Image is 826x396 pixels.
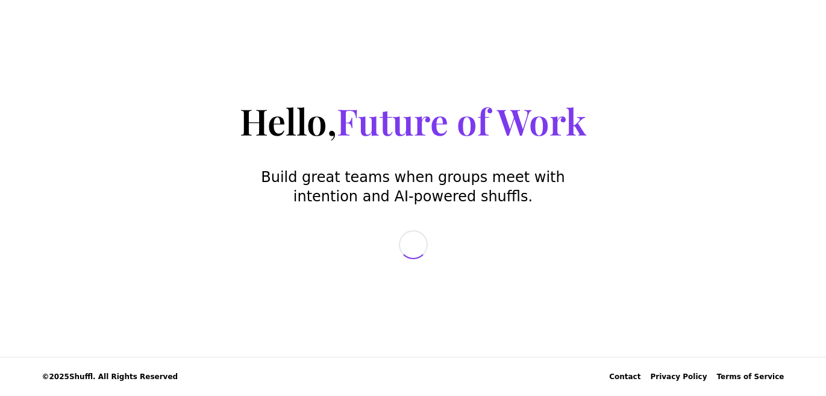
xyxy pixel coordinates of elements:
h1: Hello, [240,98,586,143]
a: Terms of Service [716,372,784,382]
div: Contact [609,372,640,382]
p: Build great teams when groups meet with intention and AI-powered shuffls. [259,168,568,206]
span: © 2025 Shuffl. All Rights Reserved [42,372,178,382]
span: Future of Work [337,96,586,145]
a: Privacy Policy [650,372,707,382]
